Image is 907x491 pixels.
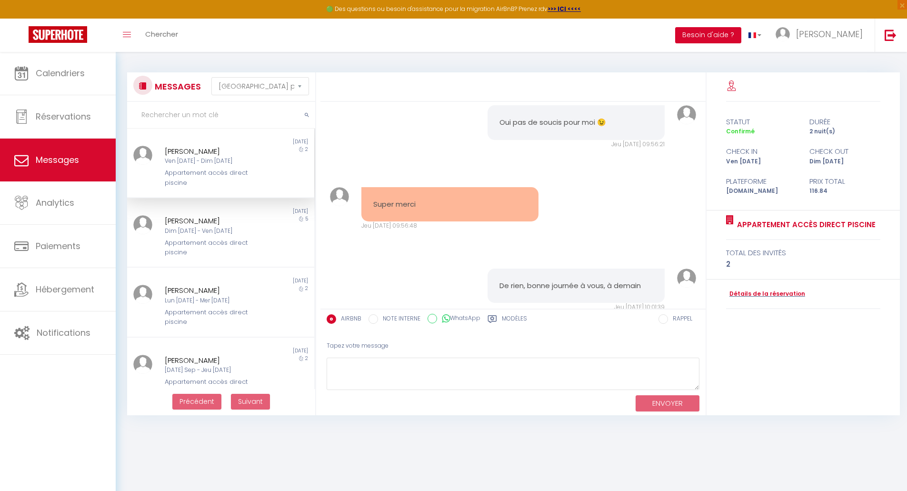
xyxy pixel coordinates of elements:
a: ... [PERSON_NAME] [768,19,875,52]
span: 2 [305,355,308,362]
img: ... [133,146,152,165]
a: Appartement accès direct piscine [734,219,876,230]
div: Jeu [DATE] 10:01:39 [488,303,665,312]
div: Prix total [803,176,887,187]
div: check in [720,146,803,157]
span: Calendriers [36,67,85,79]
pre: Super merci [373,199,527,210]
div: Ven [DATE] [720,157,803,166]
label: Modèles [502,314,527,326]
span: Paiements [36,240,80,252]
pre: Oui pas de soucis pour moi 😉 [499,117,653,128]
div: Ven [DATE] - Dim [DATE] [165,157,261,166]
div: [DATE] [220,208,314,215]
span: Précédent [179,397,214,406]
input: Rechercher un mot clé [127,102,315,129]
div: [PERSON_NAME] [165,285,261,296]
pre: De rien, bonne journée à vous, à demain [499,281,653,291]
div: Jeu [DATE] 09:56:48 [361,221,538,230]
span: 2 [305,146,308,153]
a: Chercher [138,19,185,52]
div: Appartement accès direct piscine [165,238,261,258]
div: check out [803,146,887,157]
div: durée [803,116,887,128]
div: total des invités [726,247,881,259]
div: Dim [DATE] - Ven [DATE] [165,227,261,236]
img: ... [677,105,696,124]
label: NOTE INTERNE [378,314,420,325]
span: [PERSON_NAME] [796,28,863,40]
span: 2 [305,285,308,292]
div: Tapez votre message [327,334,699,358]
div: Appartement accès direct piscine [165,168,261,188]
img: ... [330,187,349,206]
img: logout [885,29,897,41]
a: >>> ICI <<<< [548,5,581,13]
div: [DATE] [220,138,314,146]
img: ... [133,355,152,374]
div: Appartement accès direct piscine [165,377,261,397]
img: ... [133,215,152,234]
a: Détails de la réservation [726,290,805,299]
div: [DATE] [220,347,314,355]
button: Besoin d'aide ? [675,27,741,43]
div: [DOMAIN_NAME] [720,187,803,196]
span: 5 [305,215,308,222]
span: Messages [36,154,79,166]
label: WhatsApp [437,314,480,324]
div: [PERSON_NAME] [165,215,261,227]
button: ENVOYER [636,395,699,412]
span: Confirmé [726,127,755,135]
div: [PERSON_NAME] [165,146,261,157]
div: Jeu [DATE] 09:56:21 [488,140,665,149]
span: Réservations [36,110,91,122]
img: Super Booking [29,26,87,43]
button: Next [231,394,270,410]
img: ... [133,285,152,304]
div: 2 [726,259,881,270]
div: Appartement accès direct piscine [165,308,261,327]
span: Notifications [37,327,90,339]
label: AIRBNB [336,314,361,325]
div: [PERSON_NAME] [165,355,261,366]
img: ... [677,269,696,288]
div: [DATE] [220,277,314,285]
div: 116.84 [803,187,887,196]
span: Hébergement [36,283,94,295]
div: Plateforme [720,176,803,187]
div: statut [720,116,803,128]
div: [DATE] Sep - Jeu [DATE] [165,366,261,375]
div: 2 nuit(s) [803,127,887,136]
span: Chercher [145,29,178,39]
label: RAPPEL [668,314,692,325]
span: Suivant [238,397,263,406]
span: Analytics [36,197,74,209]
button: Previous [172,394,221,410]
img: ... [776,27,790,41]
div: Dim [DATE] [803,157,887,166]
div: Lun [DATE] - Mer [DATE] [165,296,261,305]
h3: MESSAGES [152,76,201,97]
